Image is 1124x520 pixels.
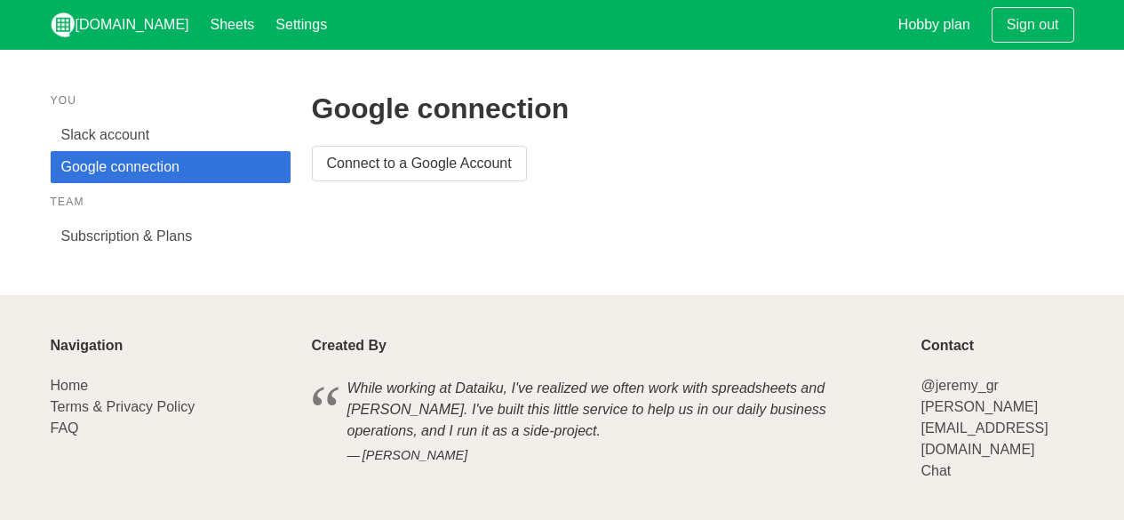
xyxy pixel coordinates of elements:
[921,378,998,393] a: @jeremy_gr
[51,420,79,436] a: FAQ
[51,399,195,414] a: Terms & Privacy Policy
[51,92,291,108] p: You
[312,92,1074,124] h2: Google connection
[51,119,291,151] a: Slack account
[921,399,1048,457] a: [PERSON_NAME][EMAIL_ADDRESS][DOMAIN_NAME]
[51,378,89,393] a: Home
[992,7,1074,43] a: Sign out
[312,338,900,354] p: Created By
[51,220,291,252] a: Subscription & Plans
[51,194,291,210] p: Team
[312,375,900,468] blockquote: While working at Dataiku, I've realized we often work with spreadsheets and [PERSON_NAME]. I've b...
[51,151,291,183] a: Google connection
[347,446,865,466] cite: [PERSON_NAME]
[921,338,1073,354] p: Contact
[312,146,527,181] a: Connect to a Google Account
[51,12,76,37] img: logo_v2_white.png
[51,338,291,354] p: Navigation
[921,463,951,478] a: Chat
